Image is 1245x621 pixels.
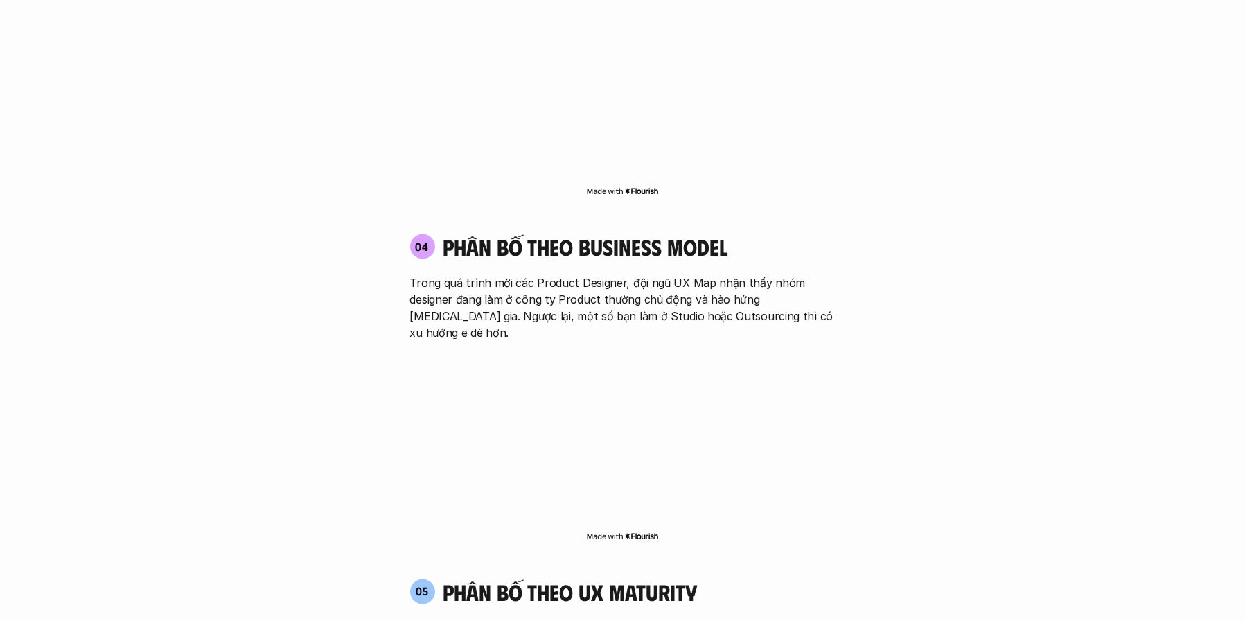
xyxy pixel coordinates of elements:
img: Made with Flourish [586,531,659,542]
h4: phân bố theo ux maturity [443,579,698,605]
img: Made with Flourish [586,186,659,197]
iframe: Interactive or visual content [398,348,848,528]
p: Trong quá trình mời các Product Designer, đội ngũ UX Map nhận thấy nhóm designer đang làm ở công ... [410,274,836,341]
p: 05 [416,586,429,597]
p: 04 [416,241,430,252]
h4: phân bố theo business model [443,234,728,260]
